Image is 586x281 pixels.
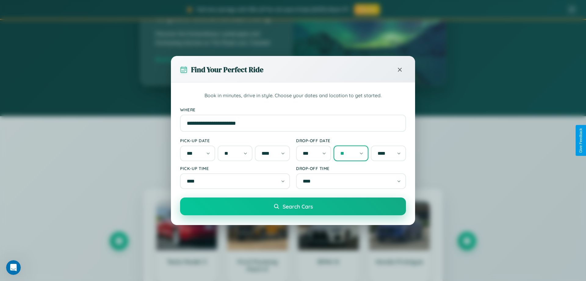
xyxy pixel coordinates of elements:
[296,166,406,171] label: Drop-off Time
[296,138,406,143] label: Drop-off Date
[180,107,406,112] label: Where
[180,198,406,215] button: Search Cars
[180,166,290,171] label: Pick-up Time
[180,138,290,143] label: Pick-up Date
[283,203,313,210] span: Search Cars
[191,65,263,75] h3: Find Your Perfect Ride
[180,92,406,100] p: Book in minutes, drive in style. Choose your dates and location to get started.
